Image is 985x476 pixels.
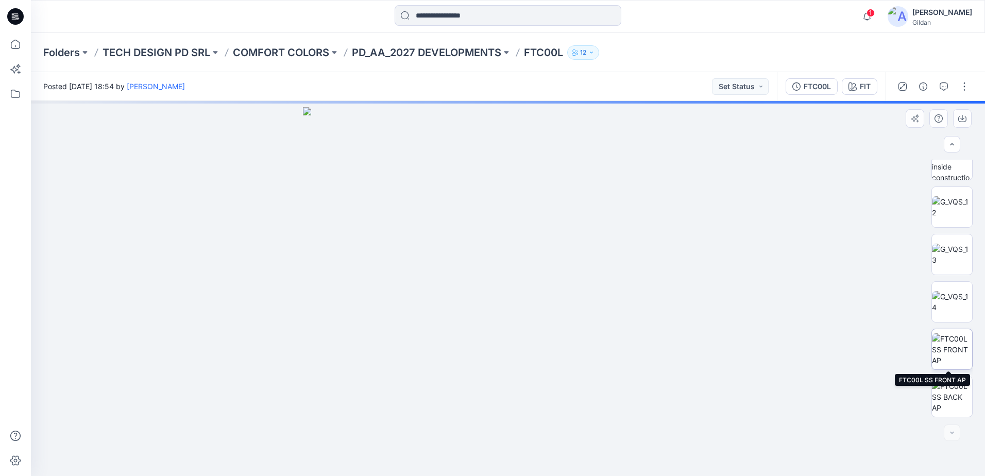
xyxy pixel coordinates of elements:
[888,6,908,27] img: avatar
[524,45,563,60] p: FTC00L
[43,81,185,92] span: Posted [DATE] 18:54 by
[932,196,972,218] img: G_VQS_12
[860,81,871,92] div: FIT
[912,19,972,26] div: Gildan
[567,45,599,60] button: 12
[103,45,210,60] a: TECH DESIGN PD SRL
[932,291,972,313] img: G_VQS_14
[127,82,185,91] a: [PERSON_NAME]
[43,45,80,60] a: Folders
[804,81,831,92] div: FTC00L
[932,140,972,180] img: FTC00L pocket inside construction_Colorway 1_Colorway 1
[915,78,931,95] button: Details
[932,333,972,366] img: FTC00L SS FRONT AP
[842,78,877,95] button: FIT
[233,45,329,60] a: COMFORT COLORS
[352,45,501,60] a: PD_AA_2027 DEVELOPMENTS
[932,244,972,265] img: G_VQS_13
[580,47,586,58] p: 12
[786,78,838,95] button: FTC00L
[912,6,972,19] div: [PERSON_NAME]
[867,9,875,17] span: 1
[932,381,972,413] img: FTC00L SS BACK AP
